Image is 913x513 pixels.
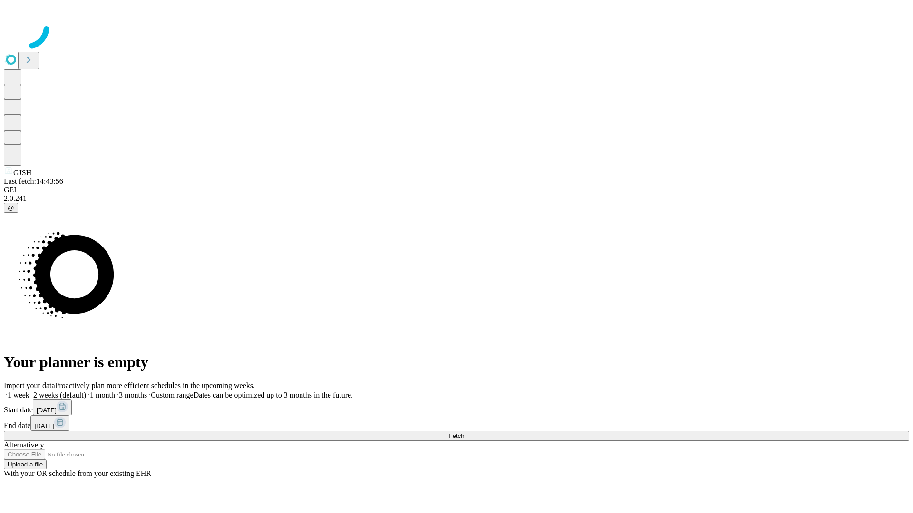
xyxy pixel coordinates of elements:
[13,169,31,177] span: GJSH
[4,177,63,185] span: Last fetch: 14:43:56
[90,391,115,399] span: 1 month
[34,422,54,429] span: [DATE]
[4,194,909,203] div: 2.0.241
[8,391,29,399] span: 1 week
[4,399,909,415] div: Start date
[119,391,147,399] span: 3 months
[4,431,909,441] button: Fetch
[33,399,72,415] button: [DATE]
[8,204,14,211] span: @
[4,469,151,477] span: With your OR schedule from your existing EHR
[4,441,44,449] span: Alternatively
[4,353,909,371] h1: Your planner is empty
[448,432,464,439] span: Fetch
[4,415,909,431] div: End date
[194,391,353,399] span: Dates can be optimized up to 3 months in the future.
[55,381,255,389] span: Proactively plan more efficient schedules in the upcoming weeks.
[4,381,55,389] span: Import your data
[4,186,909,194] div: GEI
[4,459,47,469] button: Upload a file
[37,407,57,414] span: [DATE]
[30,415,69,431] button: [DATE]
[151,391,193,399] span: Custom range
[33,391,86,399] span: 2 weeks (default)
[4,203,18,213] button: @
